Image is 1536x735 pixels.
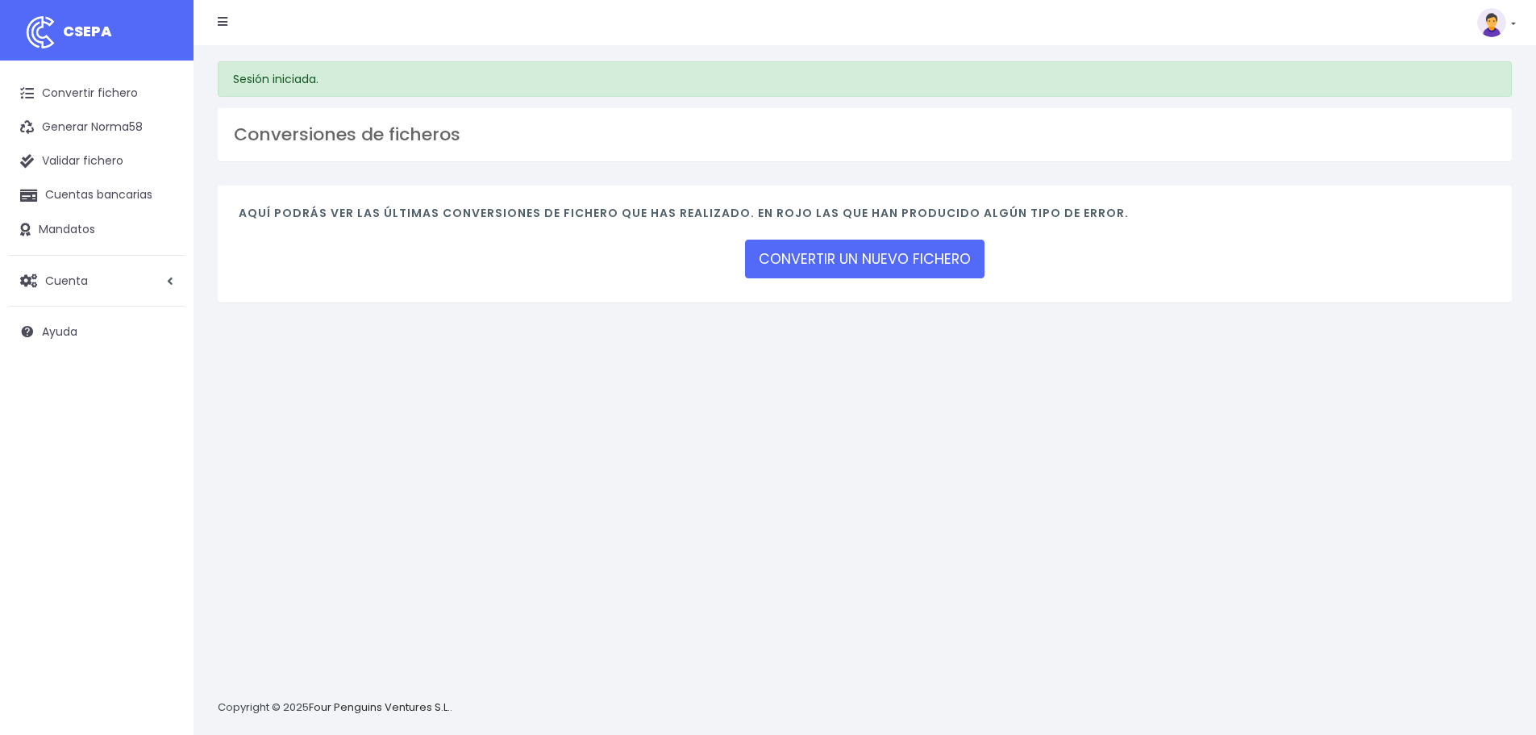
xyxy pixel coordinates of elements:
a: Cuentas bancarias [8,178,185,212]
p: Copyright © 2025 . [218,700,452,716]
a: Mandatos [8,213,185,247]
a: Validar fichero [8,144,185,178]
img: profile [1477,8,1506,37]
a: Cuenta [8,264,185,298]
div: Sesión iniciada. [218,61,1512,97]
h4: Aquí podrás ver las últimas conversiones de fichero que has realizado. En rojo las que han produc... [239,207,1491,228]
img: logo [20,12,60,52]
a: Ayuda [8,315,185,349]
a: Convertir fichero [8,77,185,111]
a: Four Penguins Ventures S.L. [309,700,450,715]
h3: Conversiones de ficheros [234,124,1496,145]
a: Generar Norma58 [8,111,185,144]
span: CSEPA [63,21,112,41]
a: CONVERTIR UN NUEVO FICHERO [745,240,984,278]
span: Ayuda [42,324,77,340]
span: Cuenta [45,272,88,288]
